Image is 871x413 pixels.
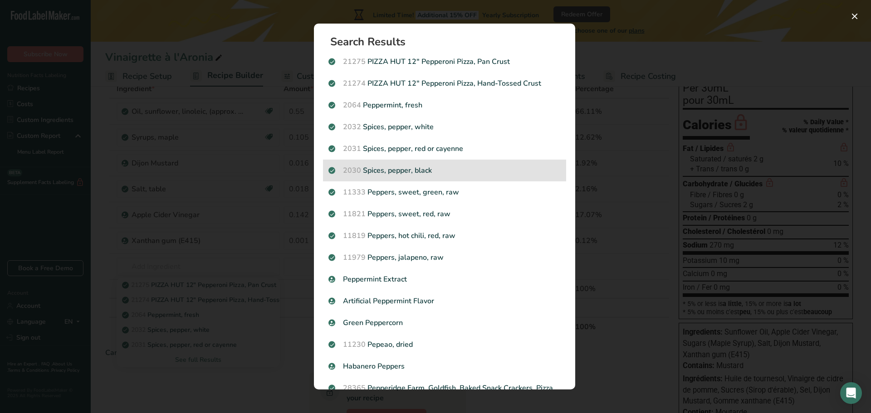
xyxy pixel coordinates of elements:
[328,296,561,306] p: Artificial Peppermint Flavor
[343,57,366,67] span: 21275
[328,230,561,241] p: Peppers, hot chili, red, raw
[343,78,366,88] span: 21274
[328,209,561,219] p: Peppers, sweet, red, raw
[328,252,561,263] p: Peppers, jalapeno, raw
[343,231,366,241] span: 11819
[328,361,561,372] p: Habanero Peppers
[328,383,561,394] p: Pepperidge Farm, Goldfish, Baked Snack Crackers, Pizza
[343,100,361,110] span: 2064
[328,165,561,176] p: Spices, pepper, black
[328,56,561,67] p: PIZZA HUT 12" Pepperoni Pizza, Pan Crust
[328,317,561,328] p: Green Peppercorn
[328,100,561,111] p: Peppermint, fresh
[328,187,561,198] p: Peppers, sweet, green, raw
[328,274,561,285] p: Peppermint Extract
[840,382,862,404] div: Open Intercom Messenger
[343,340,366,350] span: 11230
[343,187,366,197] span: 11333
[343,165,361,175] span: 2030
[343,209,366,219] span: 11821
[343,253,366,262] span: 11979
[328,143,561,154] p: Spices, pepper, red or cayenne
[343,122,361,132] span: 2032
[343,144,361,154] span: 2031
[328,78,561,89] p: PIZZA HUT 12" Pepperoni Pizza, Hand-Tossed Crust
[328,121,561,132] p: Spices, pepper, white
[343,383,366,393] span: 28365
[330,36,566,47] h1: Search Results
[328,339,561,350] p: Pepeao, dried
